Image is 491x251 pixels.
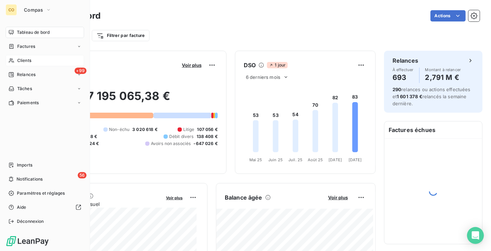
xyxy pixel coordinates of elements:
[180,62,204,68] button: Voir plus
[425,72,461,83] h4: 2,791 M €
[244,61,256,69] h6: DSO
[308,157,323,162] tspan: Août 25
[17,57,31,64] span: Clients
[326,194,350,201] button: Voir plus
[268,157,283,162] tspan: Juin 25
[75,68,87,74] span: +99
[197,133,218,140] span: 138 408 €
[17,43,35,50] span: Factures
[109,126,129,133] span: Non-échu
[40,89,218,110] h2: 7 195 065,38 €
[329,157,342,162] tspan: [DATE]
[225,193,262,202] h6: Balance âgée
[384,121,482,138] h6: Factures échues
[151,140,191,147] span: Avoirs non associés
[349,157,362,162] tspan: [DATE]
[17,190,65,196] span: Paramètres et réglages
[393,87,401,92] span: 290
[425,68,461,72] span: Montant à relancer
[6,4,17,15] div: CO
[24,7,43,13] span: Compas
[6,202,84,213] a: Aide
[288,157,302,162] tspan: Juil. 25
[40,200,161,208] span: Chiffre d'affaires mensuel
[17,204,26,211] span: Aide
[267,62,288,68] span: 1 jour
[17,86,32,92] span: Tâches
[17,29,50,36] span: Tableau de bord
[17,218,44,225] span: Déconnexion
[397,94,422,99] span: 1 601 378 €
[17,71,36,78] span: Relances
[431,10,466,21] button: Actions
[194,140,218,147] span: -647 026 €
[78,172,87,178] span: 56
[467,227,484,244] div: Open Intercom Messenger
[393,56,418,65] h6: Relances
[17,176,43,182] span: Notifications
[169,133,194,140] span: Débit divers
[6,236,49,247] img: Logo LeanPay
[166,195,183,200] span: Voir plus
[17,100,39,106] span: Paiements
[393,87,471,106] span: relances ou actions effectuées et relancés la semaine dernière.
[249,157,262,162] tspan: Mai 25
[393,72,414,83] h4: 693
[393,68,414,72] span: À effectuer
[132,126,158,133] span: 3 020 618 €
[164,194,185,201] button: Voir plus
[328,195,348,200] span: Voir plus
[182,62,202,68] span: Voir plus
[246,74,280,80] span: 6 derniers mois
[92,30,149,41] button: Filtrer par facture
[183,126,195,133] span: Litige
[17,162,32,168] span: Imports
[197,126,218,133] span: 107 056 €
